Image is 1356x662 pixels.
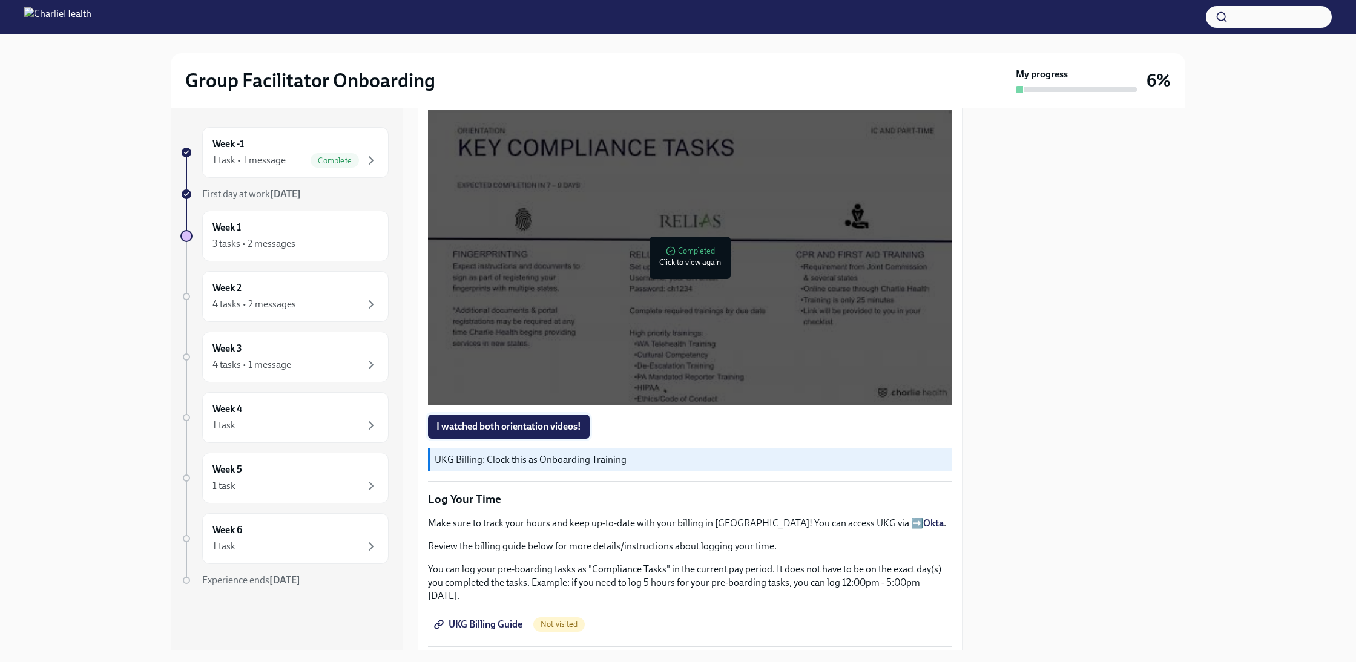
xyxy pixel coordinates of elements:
[202,574,300,586] span: Experience ends
[180,513,389,564] a: Week 61 task
[212,523,242,537] h6: Week 6
[436,421,581,433] span: I watched both orientation videos!
[180,271,389,322] a: Week 24 tasks • 2 messages
[180,188,389,201] a: First day at work[DATE]
[180,211,389,261] a: Week 13 tasks • 2 messages
[180,392,389,443] a: Week 41 task
[428,563,952,603] p: You can log your pre-boarding tasks as "Compliance Tasks" in the current pay period. It does not ...
[185,68,435,93] h2: Group Facilitator Onboarding
[212,221,241,234] h6: Week 1
[428,491,952,507] p: Log Your Time
[212,298,296,311] div: 4 tasks • 2 messages
[212,540,235,553] div: 1 task
[212,402,242,416] h6: Week 4
[180,127,389,178] a: Week -11 task • 1 messageComplete
[212,419,235,432] div: 1 task
[311,156,359,165] span: Complete
[1016,68,1068,81] strong: My progress
[533,620,585,629] span: Not visited
[1147,70,1171,91] h3: 6%
[212,479,235,493] div: 1 task
[923,517,944,529] a: Okta
[180,332,389,382] a: Week 34 tasks • 1 message
[435,453,947,467] p: UKG Billing: Clock this as Onboarding Training
[212,237,295,251] div: 3 tasks • 2 messages
[180,453,389,503] a: Week 51 task
[270,188,301,200] strong: [DATE]
[212,137,244,151] h6: Week -1
[428,540,952,553] p: Review the billing guide below for more details/instructions about logging your time.
[436,618,522,631] span: UKG Billing Guide
[212,358,291,372] div: 4 tasks • 1 message
[212,463,242,476] h6: Week 5
[212,342,242,355] h6: Week 3
[428,415,590,439] button: I watched both orientation videos!
[202,188,301,200] span: First day at work
[428,517,952,530] p: Make sure to track your hours and keep up-to-date with your billing in [GEOGRAPHIC_DATA]! You can...
[428,612,531,637] a: UKG Billing Guide
[24,7,91,27] img: CharlieHealth
[269,574,300,586] strong: [DATE]
[212,281,242,295] h6: Week 2
[212,154,286,167] div: 1 task • 1 message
